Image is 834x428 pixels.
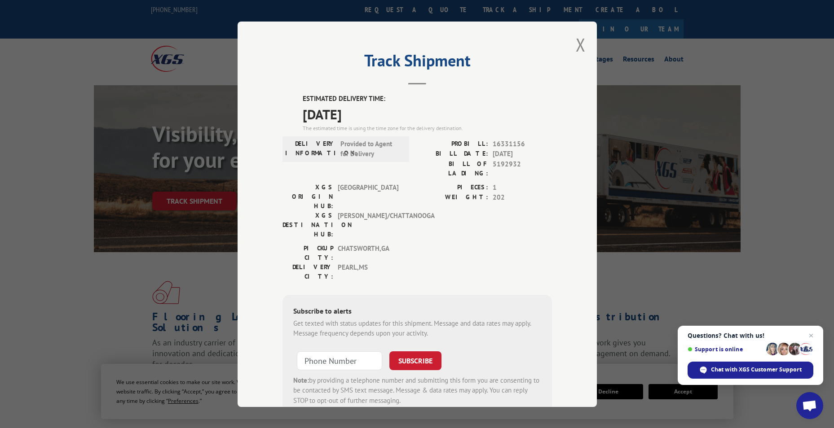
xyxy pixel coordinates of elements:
[293,376,309,384] strong: Note:
[417,139,488,149] label: PROBILL:
[338,262,398,281] span: PEARL , MS
[282,243,333,262] label: PICKUP CITY:
[576,33,586,57] button: Close modal
[493,182,552,192] span: 1
[293,318,541,338] div: Get texted with status updates for this shipment. Message and data rates may apply. Message frequ...
[340,139,401,159] span: Provided to Agent for Delivery
[338,243,398,262] span: CHATSWORTH , GA
[806,330,816,341] span: Close chat
[389,351,441,370] button: SUBSCRIBE
[303,104,552,124] span: [DATE]
[417,159,488,178] label: BILL OF LADING:
[688,346,763,353] span: Support is online
[282,210,333,239] label: XGS DESTINATION HUB:
[417,192,488,203] label: WEIGHT:
[338,182,398,210] span: [GEOGRAPHIC_DATA]
[293,375,541,406] div: by providing a telephone number and submitting this form you are consenting to be contacted by SM...
[796,392,823,419] div: Open chat
[303,94,552,104] label: ESTIMATED DELIVERY TIME:
[303,124,552,132] div: The estimated time is using the time zone for the delivery destination.
[282,182,333,210] label: XGS ORIGIN HUB:
[297,351,382,370] input: Phone Number
[493,192,552,203] span: 202
[282,54,552,71] h2: Track Shipment
[493,139,552,149] span: 16331156
[417,149,488,159] label: BILL DATE:
[493,159,552,178] span: 5192932
[338,210,398,239] span: [PERSON_NAME]/CHATTANOOGA
[293,305,541,318] div: Subscribe to alerts
[417,182,488,192] label: PIECES:
[688,362,813,379] div: Chat with XGS Customer Support
[282,262,333,281] label: DELIVERY CITY:
[711,366,802,374] span: Chat with XGS Customer Support
[493,149,552,159] span: [DATE]
[285,139,336,159] label: DELIVERY INFORMATION:
[688,332,813,339] span: Questions? Chat with us!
